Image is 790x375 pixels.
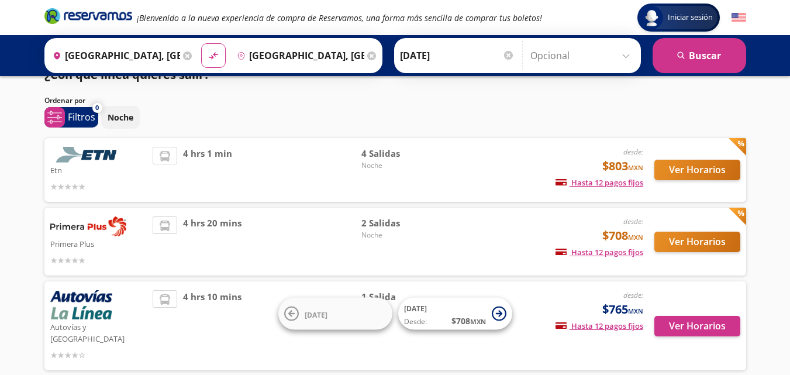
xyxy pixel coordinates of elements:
button: [DATE] [278,298,392,330]
span: 4 hrs 20 mins [183,216,242,267]
p: Primera Plus [50,236,147,250]
span: Hasta 12 pagos fijos [556,321,643,331]
button: 0Filtros [44,107,98,128]
input: Opcional [530,41,635,70]
small: MXN [628,233,643,242]
span: $803 [602,157,643,175]
p: Noche [108,111,133,123]
p: Ordenar por [44,95,85,106]
span: 0 [95,103,99,113]
span: 4 hrs 1 min [183,147,232,193]
span: Noche [361,230,443,240]
em: desde: [623,147,643,157]
input: Elegir Fecha [400,41,515,70]
span: 2 Salidas [361,216,443,230]
small: MXN [470,317,486,326]
img: Primera Plus [50,216,126,236]
span: Hasta 12 pagos fijos [556,247,643,257]
button: Ver Horarios [654,232,740,252]
a: Brand Logo [44,7,132,28]
span: Desde: [404,316,427,327]
button: Ver Horarios [654,316,740,336]
span: Hasta 12 pagos fijos [556,177,643,188]
span: $765 [602,301,643,318]
img: Etn [50,147,126,163]
i: Brand Logo [44,7,132,25]
button: Ver Horarios [654,160,740,180]
span: [DATE] [404,304,427,314]
span: Noche [361,160,443,171]
input: Buscar Origen [48,41,180,70]
small: MXN [628,163,643,172]
input: Buscar Destino [232,41,364,70]
span: 4 hrs 10 mins [183,290,242,362]
small: MXN [628,307,643,315]
span: $ 708 [451,315,486,327]
button: Buscar [653,38,746,73]
span: Iniciar sesión [663,12,717,23]
button: Noche [101,106,140,129]
img: Autovías y La Línea [50,290,112,319]
span: [DATE] [305,309,327,319]
span: $708 [602,227,643,245]
button: English [732,11,746,25]
em: desde: [623,216,643,226]
em: ¡Bienvenido a la nueva experiencia de compra de Reservamos, una forma más sencilla de comprar tus... [137,12,542,23]
p: Etn [50,163,147,177]
span: 1 Salida [361,290,443,304]
span: 4 Salidas [361,147,443,160]
button: [DATE]Desde:$708MXN [398,298,512,330]
em: desde: [623,290,643,300]
p: Filtros [68,110,95,124]
p: Autovías y [GEOGRAPHIC_DATA] [50,319,147,345]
